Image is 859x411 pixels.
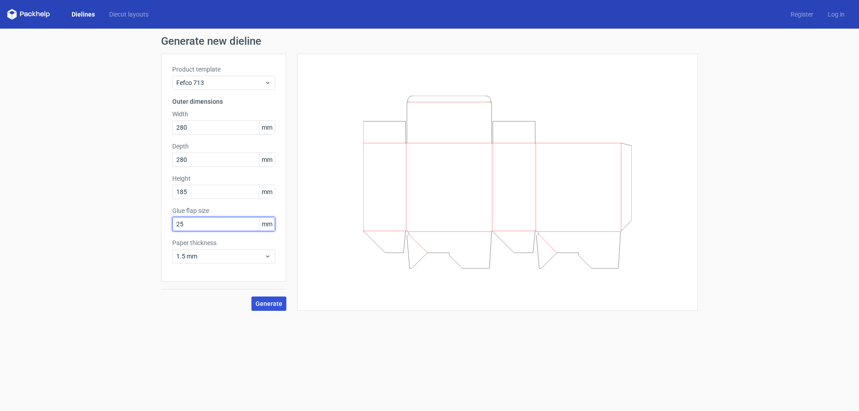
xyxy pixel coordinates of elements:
[102,10,156,19] a: Diecut layouts
[259,153,275,166] span: mm
[783,10,821,19] a: Register
[259,185,275,199] span: mm
[259,217,275,231] span: mm
[176,252,264,261] span: 1.5 mm
[172,174,275,183] label: Height
[255,301,282,307] span: Generate
[172,97,275,106] h3: Outer dimensions
[161,36,698,47] h1: Generate new dieline
[64,10,102,19] a: Dielines
[251,297,286,311] button: Generate
[821,10,852,19] a: Log in
[176,78,264,87] span: Fefco 713
[259,121,275,134] span: mm
[172,206,275,215] label: Glue flap size
[172,110,275,119] label: Width
[172,238,275,247] label: Paper thickness
[172,65,275,74] label: Product template
[172,142,275,151] label: Depth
